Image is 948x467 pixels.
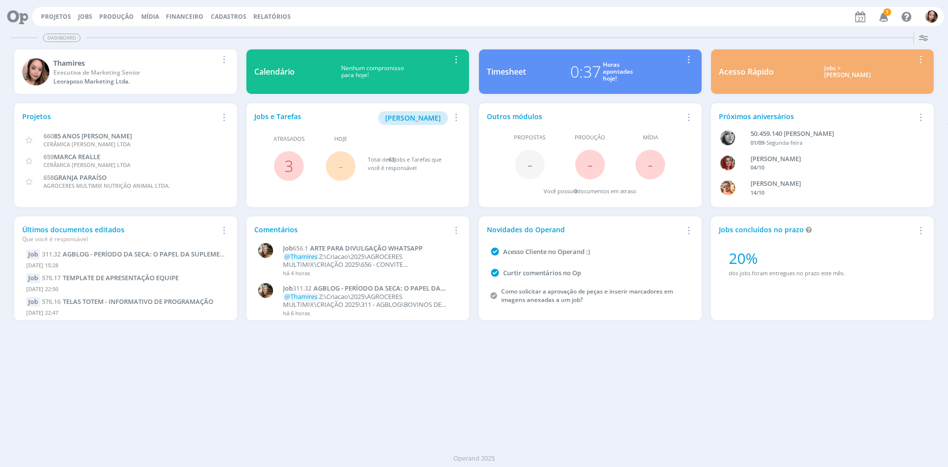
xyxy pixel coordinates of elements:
[43,182,170,189] span: AGROCERES MULTIMIX NUTRIÇÃO ANIMAL LTDA.
[750,154,910,164] div: GIOVANA DE OLIVEIRA PERSINOTI
[873,8,893,26] button: 1
[75,13,95,21] button: Jobs
[63,297,213,306] span: TELAS TOTEM - INFORMATIVO DE PROGRAMAÇÃO
[503,268,581,277] a: Curtir comentários no Op
[54,152,100,161] span: MARCA REALLE
[38,13,74,21] button: Projetos
[570,60,601,84] div: 0:37
[385,113,441,123] span: [PERSON_NAME]
[26,283,225,297] div: [DATE] 22:50
[283,285,456,293] a: Job311.32AGBLOG - PERÍODO DA SECA: O PAPEL DA SUPLEMENTAÇÃO
[43,173,54,182] span: 658
[42,274,61,282] span: 576.17
[293,284,312,293] span: 311.32
[22,111,218,122] div: Projetos
[295,65,450,79] div: Nenhum compromisso para hoje!
[720,156,735,170] img: G
[283,245,456,253] a: Job656.1ARTE PARA DIVULGAÇÃO WHATSAPP
[648,154,653,175] span: -
[274,135,305,143] span: Atrasados
[750,179,910,189] div: VICTOR MIRON COUTO
[514,133,546,142] span: Propostas
[720,130,735,145] img: J
[750,139,910,147] div: -
[750,139,764,146] span: 01/09
[750,164,764,171] span: 04/10
[254,111,450,125] div: Jobs e Tarefas
[503,247,590,256] a: Acesso Cliente no Operand :)
[310,244,423,253] span: ARTE PARA DIVULGAÇÃO WHATSAPP
[211,12,246,21] span: Cadastros
[43,34,80,42] span: Dashboard
[26,273,40,283] div: Job
[603,61,633,83] div: Horas apontadas hoje!
[14,49,237,94] a: TThamiresExecutiva de Marketing SeniorLeoraposo Marketing Ltda.
[96,13,137,21] button: Produção
[26,259,225,274] div: [DATE] 15:28
[527,154,532,175] span: -
[26,297,40,307] div: Job
[54,173,107,182] span: GRANJA PARAÍSO
[254,66,295,78] div: Calendário
[53,68,218,77] div: Executiva de Marketing Senior
[588,154,592,175] span: -
[163,13,206,21] button: Financeiro
[283,309,310,317] span: há 6 horas
[293,244,308,253] span: 656.1
[479,49,702,94] a: Timesheet0:37Horasapontadashoje!
[925,10,938,23] img: T
[750,129,910,139] div: 50.459.140 JANAÍNA LUNA FERRO
[138,13,162,21] button: Mídia
[141,12,159,21] a: Mídia
[99,12,134,21] a: Produção
[42,297,61,306] span: 576.16
[368,156,452,172] div: Total de Jobs e Tarefas que você é responsável
[925,8,938,25] button: T
[284,252,317,261] span: @Thamires
[719,66,774,78] div: Acesso Rápido
[43,152,100,161] a: 659MARCA REALLE
[283,293,456,308] p: Z:\Criacao\2025\AGROCERES MULTIMIX\CRIAÇÃO 2025\311 - AGBLOG\BOVINOS DE CORTE\311.32 - PERÍODO DE...
[487,224,682,235] div: Novidades do Operand
[729,269,845,278] div: dos jobs foram entregues no prazo este mês.
[258,243,273,258] img: L
[22,58,49,85] img: T
[42,273,179,282] a: 576.17TEMPLATE DE APRESENTAÇÃO EQUIPE
[78,12,92,21] a: Jobs
[284,292,317,301] span: @Thamires
[766,139,802,146] span: Segunda-feira
[574,187,577,195] span: 0
[53,77,218,86] div: Leoraposo Marketing Ltda.
[643,133,658,142] span: Mídia
[487,111,682,122] div: Outros módulos
[42,297,213,306] a: 576.16TELAS TOTEM - INFORMATIVO DE PROGRAMAÇÃO
[253,12,291,21] a: Relatórios
[43,161,130,169] span: CERÂMICA [PERSON_NAME] LTDA
[43,172,107,182] a: 658GRANJA PARAÍSO
[41,12,71,21] a: Projetos
[544,187,636,196] div: Você possui documentos em atraso
[378,113,448,122] a: [PERSON_NAME]
[283,284,440,300] span: AGBLOG - PERÍODO DA SECA: O PAPEL DA SUPLEMENTAÇÃO
[43,152,54,161] span: 659
[729,247,845,269] div: 20%
[883,8,891,16] span: 1
[22,224,218,244] div: Últimos documentos editados
[63,250,246,258] span: AGBLOG - PERÍODO DA SECA: O PAPEL DA SUPLEMENTAÇÃO
[22,235,218,244] div: Que você é responsável
[378,111,448,125] button: [PERSON_NAME]
[283,269,310,277] span: há 4 horas
[750,189,764,196] span: 14/10
[719,224,914,235] div: Jobs concluídos no prazo
[575,133,605,142] span: Produção
[63,273,179,282] span: TEMPLATE DE APRESENTAÇÃO EQUIPE
[42,250,246,258] a: 311.32AGBLOG - PERÍODO DA SECA: O PAPEL DA SUPLEMENTAÇÃO
[53,58,218,68] div: Thamires
[334,135,347,143] span: Hoje
[487,66,526,78] div: Timesheet
[719,111,914,122] div: Próximos aniversários
[781,65,914,79] div: Jobs > [PERSON_NAME]
[166,12,203,21] a: Financeiro
[43,131,54,140] span: 660
[501,287,673,304] a: Como solicitar a aprovação de peças e inserir marcadores em imagens anexadas a um job?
